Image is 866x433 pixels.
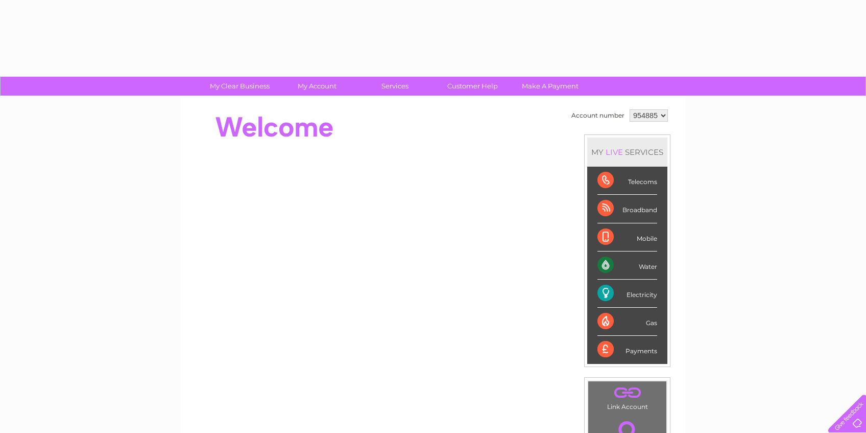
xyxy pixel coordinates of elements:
[597,252,657,280] div: Water
[604,147,625,157] div: LIVE
[587,138,667,167] div: MY SERVICES
[597,308,657,336] div: Gas
[597,336,657,363] div: Payments
[597,280,657,308] div: Electricity
[597,223,657,252] div: Mobile
[275,77,359,96] a: My Account
[353,77,437,96] a: Services
[198,77,282,96] a: My Clear Business
[569,107,627,124] td: Account number
[508,77,592,96] a: Make A Payment
[591,384,664,402] a: .
[597,167,657,195] div: Telecoms
[430,77,515,96] a: Customer Help
[588,381,667,413] td: Link Account
[597,195,657,223] div: Broadband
